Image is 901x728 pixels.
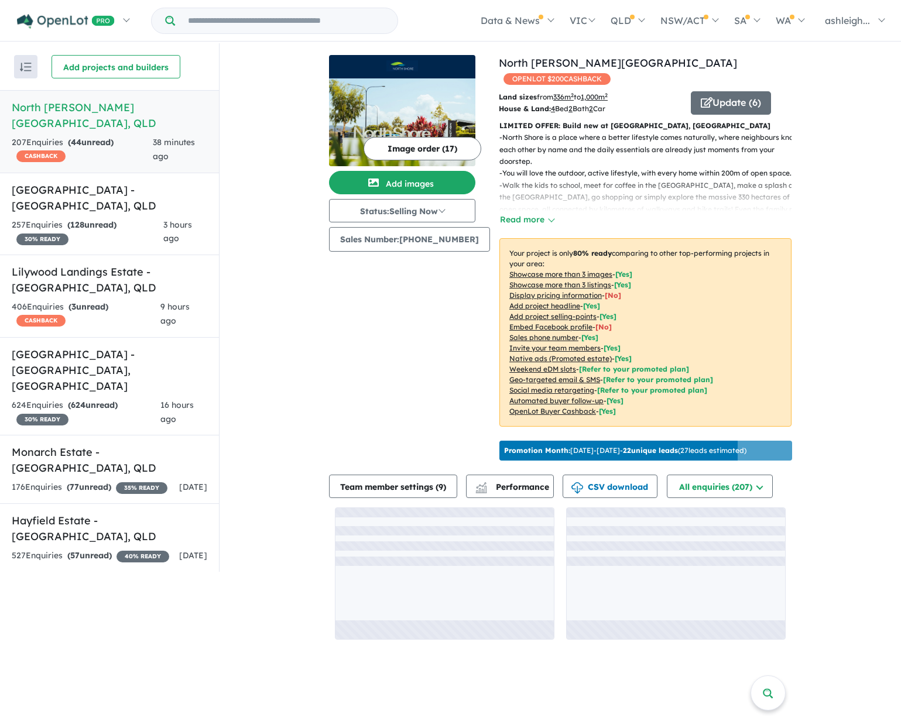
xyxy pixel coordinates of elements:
button: Update (6) [691,91,771,115]
u: Automated buyer follow-up [509,396,604,405]
span: 38 minutes ago [153,137,195,162]
span: [ No ] [605,291,621,300]
button: Add images [329,171,475,194]
button: Performance [466,475,554,498]
button: Add projects and builders [52,55,180,78]
h5: Lilywood Landings Estate - [GEOGRAPHIC_DATA] , QLD [12,264,207,296]
span: 128 [70,219,84,230]
h5: Hayfield Estate - [GEOGRAPHIC_DATA] , QLD [12,513,207,544]
img: line-chart.svg [476,482,487,489]
span: CASHBACK [16,315,66,327]
span: 44 [71,137,81,147]
button: Status:Selling Now [329,199,475,222]
h5: [GEOGRAPHIC_DATA] - [GEOGRAPHIC_DATA] , QLD [12,182,207,214]
div: 176 Enquir ies [12,480,167,495]
u: Native ads (Promoted estate) [509,354,612,363]
span: 624 [71,400,85,410]
button: Image order (17) [364,137,481,160]
span: 35 % READY [116,482,167,494]
span: 3 [71,301,76,312]
span: [ Yes ] [614,280,631,289]
a: North [PERSON_NAME][GEOGRAPHIC_DATA] [499,56,737,70]
u: Social media retargeting [509,386,594,394]
p: - Walk the kids to school, meet for coffee in the [GEOGRAPHIC_DATA], make a splash at the [GEOGRA... [499,180,801,228]
u: Embed Facebook profile [509,322,592,331]
span: ashleigh... [825,15,870,26]
span: [Refer to your promoted plan] [579,365,689,373]
u: Showcase more than 3 listings [509,280,611,289]
p: - North Shore is a place where a better lifestyle comes naturally, where neighbours know each oth... [499,132,801,167]
h5: [GEOGRAPHIC_DATA] - [GEOGRAPHIC_DATA] , [GEOGRAPHIC_DATA] [12,346,207,394]
span: to [574,92,608,101]
span: 9 [438,482,443,492]
img: Openlot PRO Logo White [17,14,115,29]
strong: ( unread) [67,550,112,561]
u: Showcase more than 3 images [509,270,612,279]
span: 3 hours ago [163,219,192,244]
span: 40 % READY [117,551,169,562]
span: [ Yes ] [581,333,598,342]
div: 527 Enquir ies [12,549,169,563]
div: 624 Enquir ies [12,399,160,427]
button: Team member settings (9) [329,475,457,498]
span: 16 hours ago [160,400,194,424]
span: [ Yes ] [583,301,600,310]
u: Geo-targeted email & SMS [509,375,600,384]
b: House & Land: [499,104,551,113]
span: [Yes] [615,354,632,363]
span: [ Yes ] [599,312,616,321]
div: 207 Enquir ies [12,136,153,164]
p: Your project is only comparing to other top-performing projects in your area: - - - - - - - - - -... [499,238,792,427]
div: 257 Enquir ies [12,218,163,246]
span: [Refer to your promoted plan] [597,386,707,394]
input: Try estate name, suburb, builder or developer [177,8,395,33]
strong: ( unread) [68,400,118,410]
a: North Shore - Burdell LogoNorth Shore - Burdell [329,55,475,166]
img: bar-chart.svg [475,486,487,493]
p: [DATE] - [DATE] - ( 27 leads estimated) [504,445,746,456]
sup: 2 [605,92,608,98]
u: 1,000 m [581,92,608,101]
u: OpenLot Buyer Cashback [509,407,596,415]
span: [Refer to your promoted plan] [603,375,713,384]
span: OPENLOT $ 200 CASHBACK [503,73,611,85]
button: Sales Number:[PHONE_NUMBER] [329,227,490,252]
b: 22 unique leads [623,446,678,455]
span: 30 % READY [16,233,68,245]
strong: ( unread) [68,137,114,147]
img: North Shore - Burdell [329,78,475,166]
span: CASHBACK [16,150,66,162]
b: Promotion Month: [504,446,570,455]
span: 77 [70,482,79,492]
p: from [499,91,682,103]
b: 80 % ready [573,249,612,257]
u: 2 [589,104,593,113]
button: All enquiries (207) [667,475,773,498]
u: Invite your team members [509,344,601,352]
u: 2 [568,104,573,113]
span: Performance [477,482,549,492]
span: [Yes] [607,396,623,405]
p: LIMITED OFFER: Build new at [GEOGRAPHIC_DATA], [GEOGRAPHIC_DATA] [499,120,792,132]
h5: Monarch Estate - [GEOGRAPHIC_DATA] , QLD [12,444,207,476]
u: Add project headline [509,301,580,310]
img: sort.svg [20,63,32,71]
div: 406 Enquir ies [12,300,160,328]
img: download icon [571,482,583,494]
u: Weekend eDM slots [509,365,576,373]
button: CSV download [563,475,657,498]
strong: ( unread) [68,301,108,312]
span: 9 hours ago [160,301,190,326]
sup: 2 [571,92,574,98]
span: [DATE] [179,482,207,492]
span: [Yes] [599,407,616,415]
span: 30 % READY [16,414,68,425]
u: Add project selling-points [509,312,597,321]
p: - You will love the outdoor, active lifestyle, with every home within 200m of open space. [499,167,801,179]
img: North Shore - Burdell Logo [334,60,471,74]
span: [DATE] [179,550,207,561]
u: Display pricing information [509,291,602,300]
strong: ( unread) [67,482,111,492]
u: 336 m [553,92,574,101]
button: Read more [499,213,554,226]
